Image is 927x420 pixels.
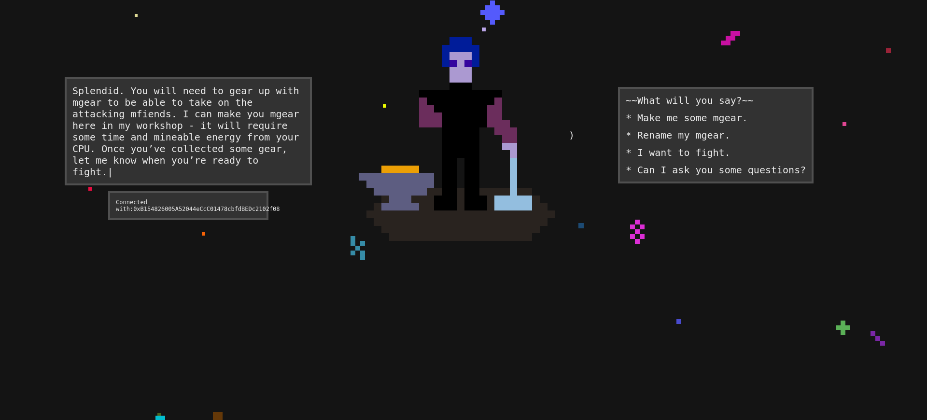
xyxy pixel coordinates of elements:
div: Splendid. You will need to gear up with mgear to be able to take on the attacking mfiends. I can ... [72,85,304,178]
div: ~~What will you say?~~ [618,87,814,183]
div: Rename my mgear. [637,129,730,141]
div: Can I ask you some questions? [637,164,806,176]
span: | [107,166,113,178]
div: Connected with: 0xB154826005A52044eCcC01478cbfdBEDc2102f08 [108,191,268,220]
div: Make me some mgear. [637,112,748,124]
div: I want to fight. [637,147,730,158]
